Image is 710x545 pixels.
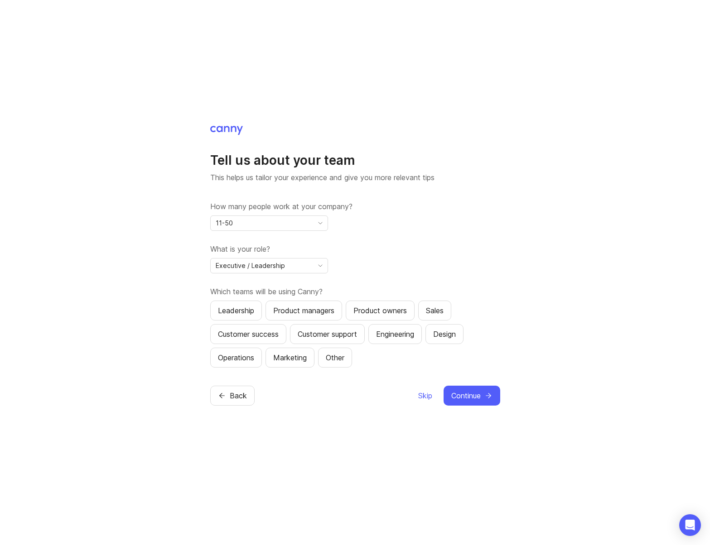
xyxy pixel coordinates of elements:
[210,286,500,297] label: Which teams will be using Canny?
[218,352,254,363] div: Operations
[210,126,243,135] img: Canny Home
[326,352,344,363] div: Other
[210,386,255,406] button: Back
[273,305,334,316] div: Product managers
[218,305,254,316] div: Leadership
[451,390,481,401] span: Continue
[210,301,262,320] button: Leadership
[210,215,328,231] div: toggle menu
[216,261,285,271] span: Executive / Leadership
[444,386,500,406] button: Continue
[313,262,328,269] svg: toggle icon
[346,301,415,320] button: Product owners
[266,348,314,368] button: Marketing
[230,390,247,401] span: Back
[218,329,279,339] div: Customer success
[210,348,262,368] button: Operations
[273,352,307,363] div: Marketing
[290,324,365,344] button: Customer support
[425,324,464,344] button: Design
[376,329,414,339] div: Engineering
[210,244,500,254] label: What is your role?
[210,201,500,212] label: How many people work at your company?
[216,218,233,228] span: 11-50
[210,324,286,344] button: Customer success
[298,329,357,339] div: Customer support
[266,301,342,320] button: Product managers
[313,220,328,227] svg: toggle icon
[418,390,432,401] span: Skip
[418,386,433,406] button: Skip
[210,152,500,168] h1: Tell us about your team
[418,301,451,320] button: Sales
[679,514,701,536] div: Open Intercom Messenger
[426,305,444,316] div: Sales
[318,348,352,368] button: Other
[433,329,456,339] div: Design
[210,172,500,183] p: This helps us tailor your experience and give you more relevant tips
[368,324,422,344] button: Engineering
[353,305,407,316] div: Product owners
[210,258,328,273] div: toggle menu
